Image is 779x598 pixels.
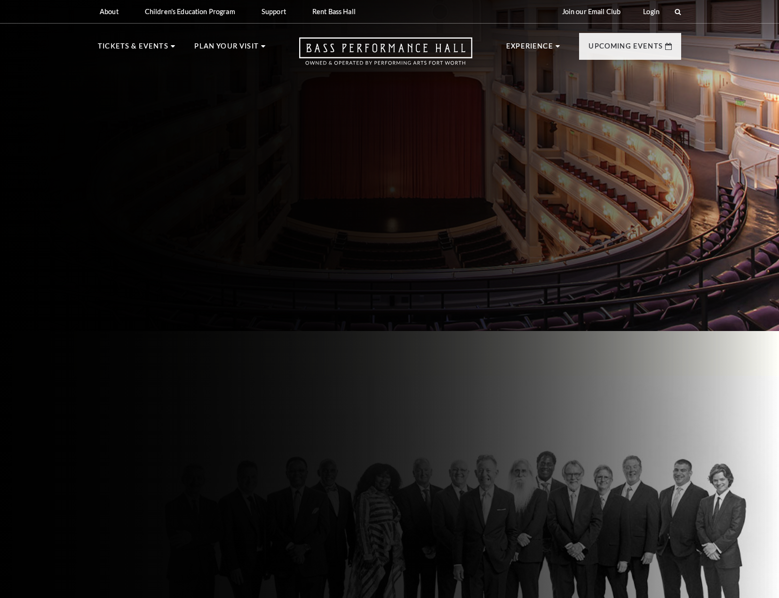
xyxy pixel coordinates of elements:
p: Children's Education Program [145,8,235,16]
p: Plan Your Visit [194,40,259,57]
p: Upcoming Events [588,40,663,57]
p: About [100,8,119,16]
p: Rent Bass Hall [312,8,356,16]
p: Support [262,8,286,16]
p: Experience [506,40,553,57]
p: Tickets & Events [98,40,168,57]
